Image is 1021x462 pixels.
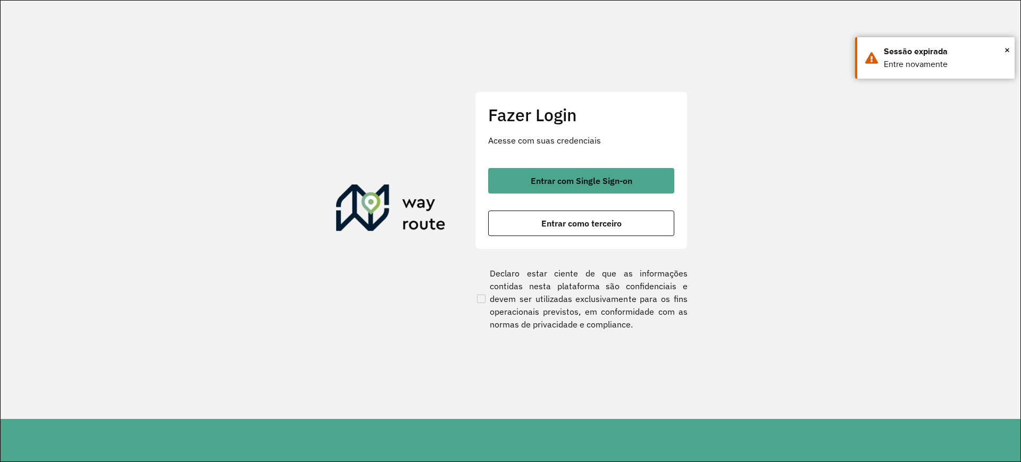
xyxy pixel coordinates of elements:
button: Close [1005,42,1010,58]
span: × [1005,42,1010,58]
label: Declaro estar ciente de que as informações contidas nesta plataforma são confidenciais e devem se... [475,267,688,331]
p: Acesse com suas credenciais [488,134,674,147]
span: Entrar como terceiro [541,219,622,228]
h2: Fazer Login [488,105,674,125]
div: Sessão expirada [884,45,1007,58]
button: button [488,168,674,194]
button: button [488,211,674,236]
img: Roteirizador AmbevTech [336,184,446,236]
div: Entre novamente [884,58,1007,71]
span: Entrar com Single Sign-on [531,177,632,185]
